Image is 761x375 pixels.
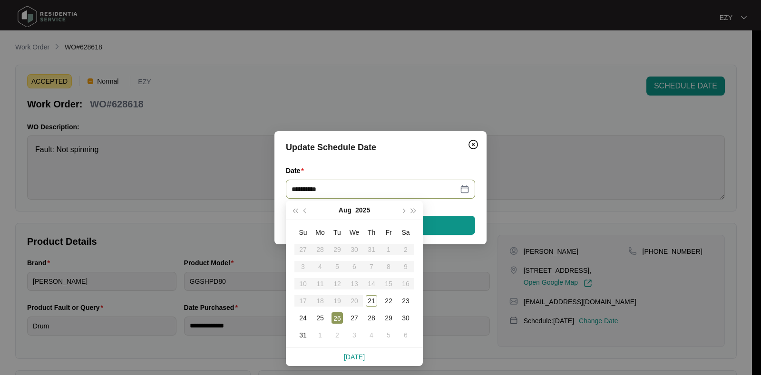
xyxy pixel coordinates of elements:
div: 2 [332,329,343,341]
td: 2025-09-04 [363,327,380,344]
td: 2025-08-22 [380,292,397,309]
td: 2025-08-23 [397,292,414,309]
td: 2025-08-21 [363,292,380,309]
div: 22 [383,295,394,307]
div: 26 [332,312,343,324]
th: We [346,224,363,241]
div: 23 [400,295,411,307]
button: 2025 [355,201,370,220]
td: 2025-08-27 [346,309,363,327]
div: 6 [400,329,411,341]
td: 2025-08-29 [380,309,397,327]
td: 2025-08-25 [312,309,329,327]
input: Date [292,184,458,194]
div: 5 [383,329,394,341]
th: Sa [397,224,414,241]
th: Tu [329,224,346,241]
div: Update Schedule Date [286,141,475,154]
td: 2025-08-30 [397,309,414,327]
div: 31 [297,329,309,341]
a: [DATE] [344,353,365,361]
td: 2025-09-02 [329,327,346,344]
td: 2025-08-24 [294,309,312,327]
td: 2025-09-06 [397,327,414,344]
td: 2025-08-26 [329,309,346,327]
div: 4 [366,329,377,341]
th: Th [363,224,380,241]
td: 2025-09-05 [380,327,397,344]
img: closeCircle [468,139,479,150]
div: 21 [366,295,377,307]
div: 27 [349,312,360,324]
td: 2025-08-31 [294,327,312,344]
div: 24 [297,312,309,324]
div: 25 [314,312,326,324]
div: 29 [383,312,394,324]
label: Date [286,166,308,175]
div: 28 [366,312,377,324]
div: 1 [314,329,326,341]
th: Su [294,224,312,241]
td: 2025-09-01 [312,327,329,344]
td: 2025-08-28 [363,309,380,327]
th: Fr [380,224,397,241]
th: Mo [312,224,329,241]
button: Close [466,137,481,152]
button: Aug [339,201,351,220]
div: 3 [349,329,360,341]
div: 30 [400,312,411,324]
td: 2025-09-03 [346,327,363,344]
